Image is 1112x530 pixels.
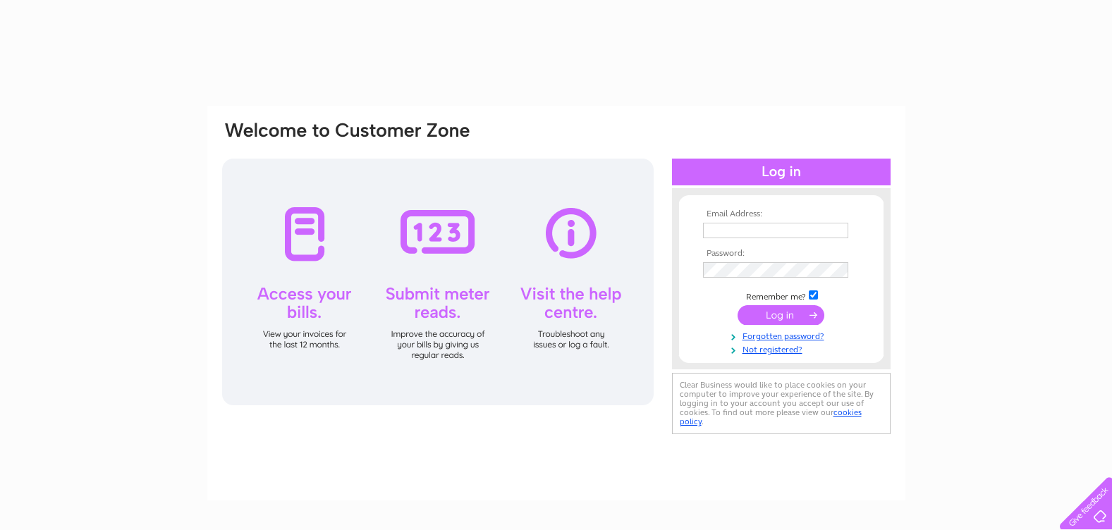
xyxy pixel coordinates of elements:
[672,373,891,434] div: Clear Business would like to place cookies on your computer to improve your experience of the sit...
[738,305,824,325] input: Submit
[699,288,863,302] td: Remember me?
[703,342,863,355] a: Not registered?
[699,249,863,259] th: Password:
[699,209,863,219] th: Email Address:
[703,328,863,342] a: Forgotten password?
[680,407,862,426] a: cookies policy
